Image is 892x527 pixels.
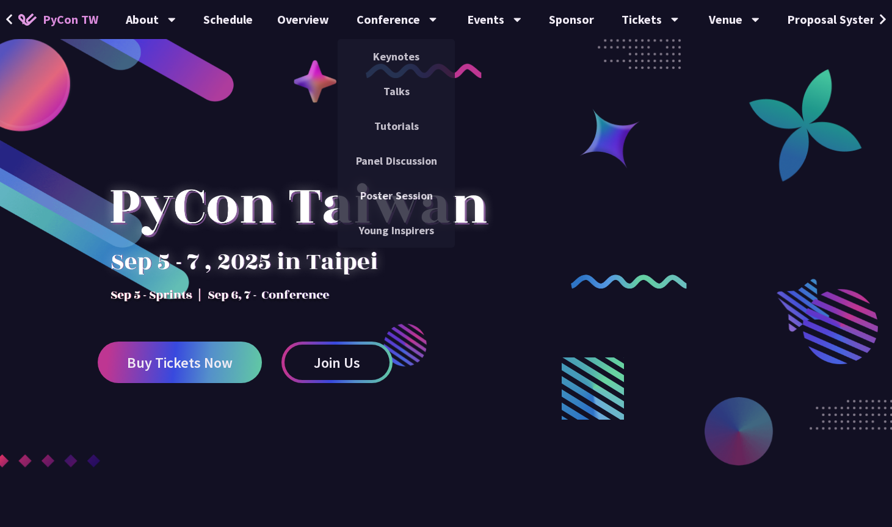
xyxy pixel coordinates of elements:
[127,355,233,370] span: Buy Tickets Now
[338,112,455,140] a: Tutorials
[6,4,111,35] a: PyCon TW
[338,77,455,106] a: Talks
[338,216,455,245] a: Young Inspirers
[43,10,98,29] span: PyCon TW
[338,181,455,210] a: Poster Session
[98,342,262,383] a: Buy Tickets Now
[338,42,455,71] a: Keynotes
[18,13,37,26] img: Home icon of PyCon TW 2025
[314,355,360,370] span: Join Us
[281,342,393,383] a: Join Us
[571,274,687,289] img: curly-2.e802c9f.png
[338,146,455,175] a: Panel Discussion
